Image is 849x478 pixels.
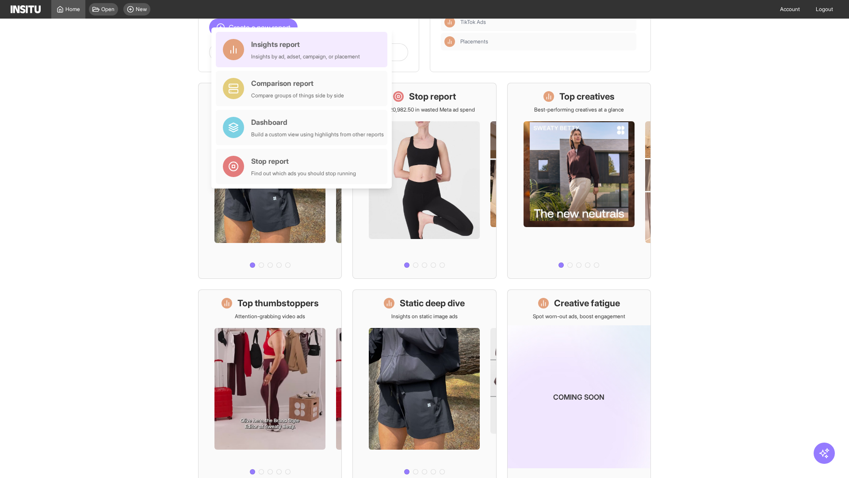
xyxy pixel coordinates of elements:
[11,5,41,13] img: Logo
[251,78,344,89] div: Comparison report
[444,36,455,47] div: Insights
[460,19,633,26] span: TikTok Ads
[209,19,298,36] button: Create a new report
[251,170,356,177] div: Find out which ads you should stop running
[559,90,615,103] h1: Top creatives
[65,6,80,13] span: Home
[229,22,291,33] span: Create a new report
[374,106,475,113] p: Save £20,982.50 in wasted Meta ad spend
[460,19,486,26] span: TikTok Ads
[391,313,458,320] p: Insights on static image ads
[251,53,360,60] div: Insights by ad, adset, campaign, or placement
[251,156,356,166] div: Stop report
[235,313,305,320] p: Attention-grabbing video ads
[251,117,384,127] div: Dashboard
[251,39,360,50] div: Insights report
[460,38,633,45] span: Placements
[444,17,455,27] div: Insights
[409,90,456,103] h1: Stop report
[237,297,319,309] h1: Top thumbstoppers
[251,92,344,99] div: Compare groups of things side by side
[460,38,488,45] span: Placements
[400,297,465,309] h1: Static deep dive
[534,106,624,113] p: Best-performing creatives at a glance
[101,6,115,13] span: Open
[251,131,384,138] div: Build a custom view using highlights from other reports
[352,83,496,279] a: Stop reportSave £20,982.50 in wasted Meta ad spend
[198,83,342,279] a: What's live nowSee all active ads instantly
[136,6,147,13] span: New
[507,83,651,279] a: Top creativesBest-performing creatives at a glance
